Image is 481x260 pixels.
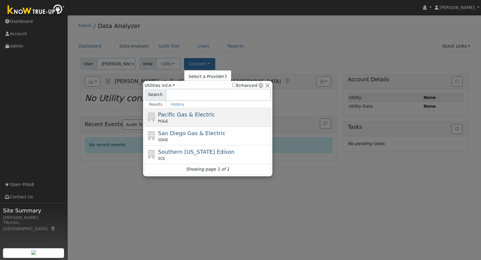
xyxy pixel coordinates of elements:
div: [PERSON_NAME] [3,215,64,221]
span: San Diego Gas & Electric [158,130,225,136]
span: SCE [158,156,165,161]
span: [PERSON_NAME] [440,5,475,10]
a: Select a Provider [184,73,231,81]
span: PG&E [158,119,168,124]
div: Tiburon, [GEOGRAPHIC_DATA] [3,219,64,232]
span: Southern [US_STATE] Edison [158,149,235,155]
label: Enhanced [232,82,257,89]
a: Results [145,101,167,108]
input: Enhanced [232,83,236,87]
span: Site Summary [3,206,64,215]
img: retrieve [31,250,36,255]
span: Show enhanced providers [232,82,263,89]
a: Map [51,226,56,231]
i: Showing page 1 of 1 [186,166,229,172]
span: Utilities in [145,82,175,89]
span: SDGE [158,137,168,143]
a: History [167,101,188,108]
img: Know True-Up [5,3,68,17]
span: Pacific Gas & Electric [158,111,215,118]
a: CA [166,83,175,88]
span: Search [145,89,166,101]
a: Enhanced Providers [259,83,263,88]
